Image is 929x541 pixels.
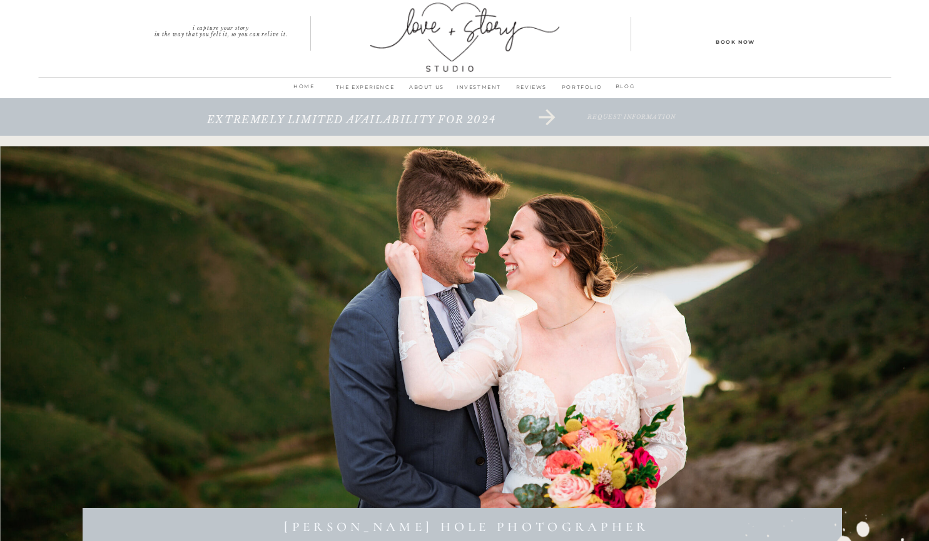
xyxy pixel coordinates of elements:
a: INVESTMENT [453,82,505,99]
a: REVIEWS [505,82,558,99]
a: home [288,81,321,99]
a: request information [522,114,743,139]
a: PORTFOLIO [558,82,606,99]
a: BLOG [609,81,642,93]
p: I capture your story in the way that you felt it, so you can relive it. [131,25,311,34]
a: ABOUT us [401,82,453,99]
h1: [PERSON_NAME] hole photographer [80,519,854,533]
a: I capture your storyin the way that you felt it, so you can relive it. [131,25,311,34]
a: Book Now [679,37,792,46]
a: THE EXPERIENCE [330,82,401,99]
a: extremely limited availability for 2024 [165,114,538,139]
